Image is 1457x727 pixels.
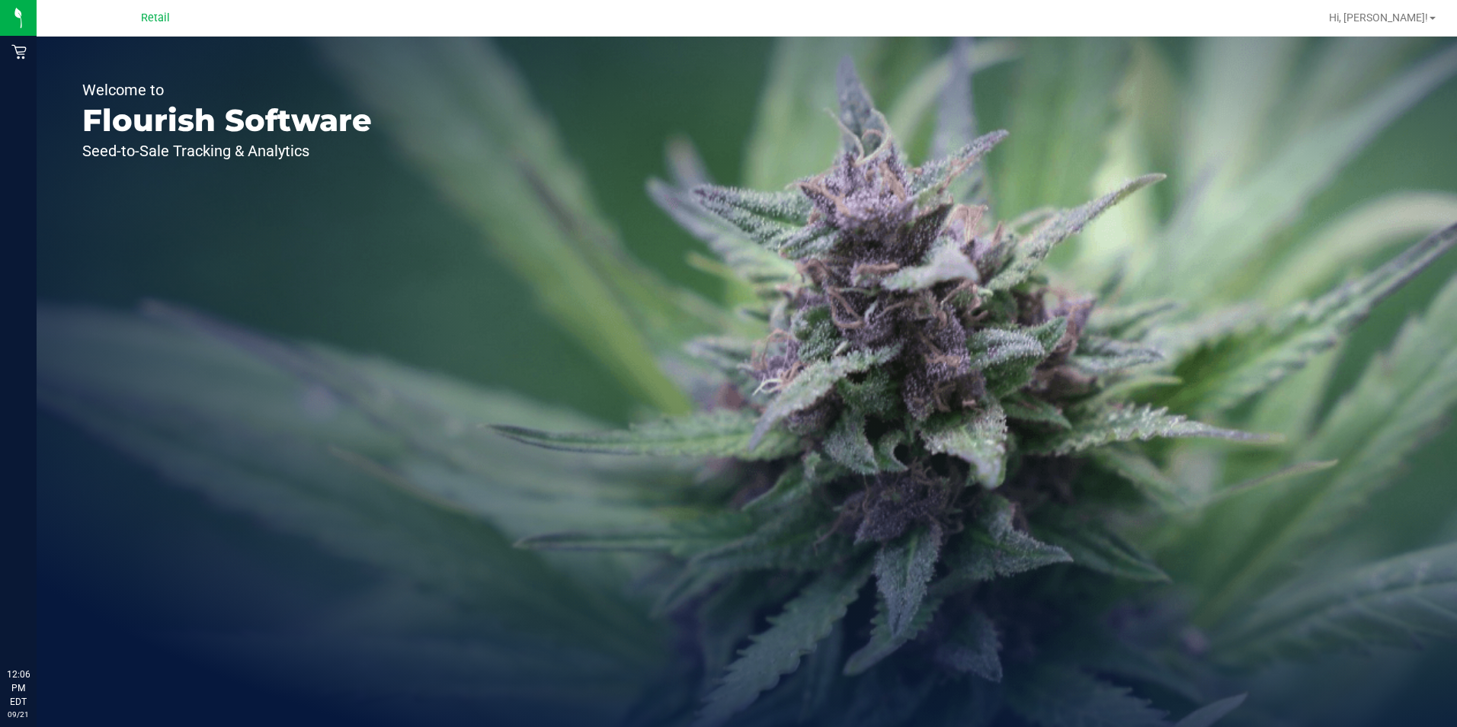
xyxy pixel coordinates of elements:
p: Seed-to-Sale Tracking & Analytics [82,143,372,159]
span: Hi, [PERSON_NAME]! [1329,11,1428,24]
p: Flourish Software [82,105,372,136]
inline-svg: Retail [11,44,27,59]
p: Welcome to [82,82,372,98]
iframe: Resource center [15,605,61,651]
p: 12:06 PM EDT [7,668,30,709]
span: Retail [141,11,170,24]
p: 09/21 [7,709,30,720]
